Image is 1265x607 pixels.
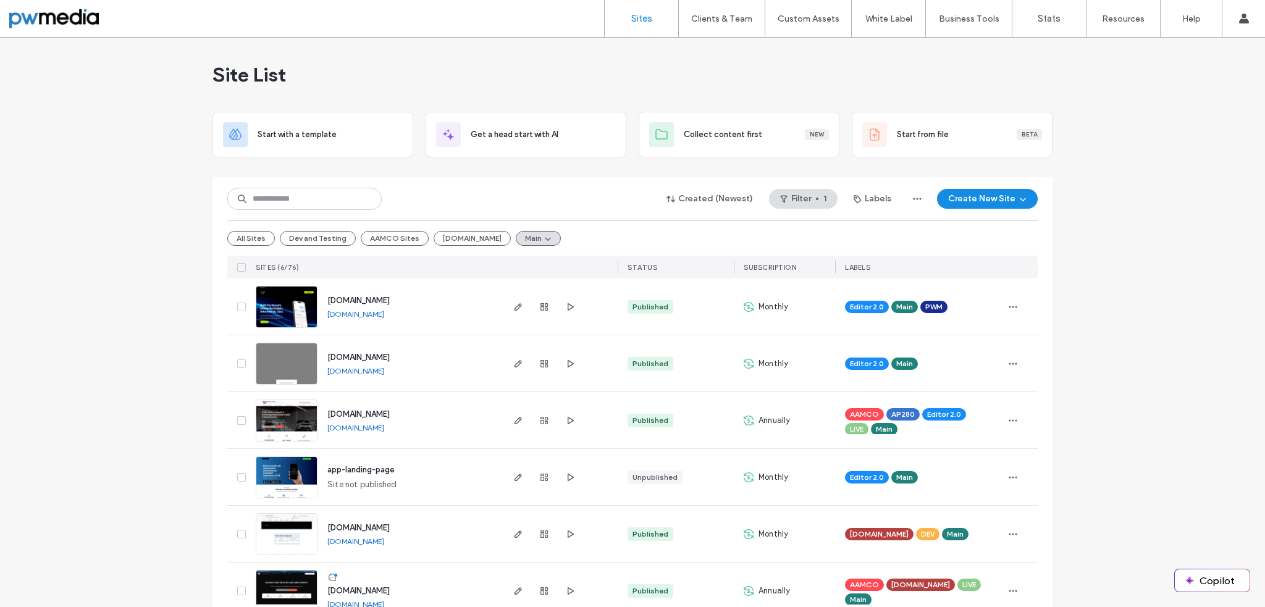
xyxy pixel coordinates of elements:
[876,424,893,435] span: Main
[759,528,788,540] span: Monthly
[327,409,390,419] a: [DOMAIN_NAME]
[1102,14,1145,24] label: Resources
[744,263,796,272] span: SUBSCRIPTION
[632,529,668,540] div: Published
[632,585,668,597] div: Published
[632,415,668,426] div: Published
[843,189,902,209] button: Labels
[327,479,397,491] span: Site not published
[327,523,390,532] a: [DOMAIN_NAME]
[850,579,879,590] span: AAMCO
[891,409,915,420] span: AP280
[927,409,961,420] span: Editor 2.0
[1017,129,1042,140] div: Beta
[778,14,839,24] label: Custom Assets
[628,263,657,272] span: STATUS
[327,465,395,474] a: app-landing-page
[865,14,912,24] label: White Label
[962,579,976,590] span: LIVE
[759,585,791,597] span: Annually
[845,263,870,272] span: LABELS
[632,358,668,369] div: Published
[850,594,867,605] span: Main
[759,358,788,370] span: Monthly
[896,301,913,312] span: Main
[684,128,762,141] span: Collect content first
[759,301,788,313] span: Monthly
[896,358,913,369] span: Main
[939,14,999,24] label: Business Tools
[850,301,884,312] span: Editor 2.0
[434,231,511,246] button: [DOMAIN_NAME]
[947,529,964,540] span: Main
[258,128,337,141] span: Start with a template
[769,189,838,209] button: Filter1
[759,414,791,427] span: Annually
[256,263,299,272] span: SITES (6/76)
[327,366,384,375] a: [DOMAIN_NAME]
[516,231,561,246] button: Main
[937,189,1038,209] button: Create New Site
[632,472,678,483] div: Unpublished
[759,471,788,484] span: Monthly
[327,423,384,432] a: [DOMAIN_NAME]
[327,537,384,546] a: [DOMAIN_NAME]
[805,129,829,140] div: New
[850,358,884,369] span: Editor 2.0
[212,62,286,87] span: Site List
[1175,569,1250,592] button: Copilot
[631,13,652,24] label: Sites
[850,472,884,483] span: Editor 2.0
[921,529,935,540] span: DEV
[327,296,390,305] a: [DOMAIN_NAME]
[471,128,558,141] span: Get a head start with AI
[891,579,950,590] span: [DOMAIN_NAME]
[852,112,1053,157] div: Start from fileBeta
[632,301,668,312] div: Published
[327,353,390,362] a: [DOMAIN_NAME]
[850,529,909,540] span: [DOMAIN_NAME]
[1038,13,1061,24] label: Stats
[639,112,839,157] div: Collect content firstNew
[925,301,943,312] span: PWM
[850,409,879,420] span: AAMCO
[691,14,752,24] label: Clients & Team
[361,231,429,246] button: AAMCO Sites
[327,309,384,319] a: [DOMAIN_NAME]
[280,231,356,246] button: Dev and Testing
[656,189,764,209] button: Created (Newest)
[897,128,949,141] span: Start from file
[850,424,864,435] span: LIVE
[896,472,913,483] span: Main
[426,112,626,157] div: Get a head start with AI
[227,231,275,246] button: All Sites
[1182,14,1201,24] label: Help
[327,586,390,595] a: [DOMAIN_NAME]
[212,112,413,157] div: Start with a template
